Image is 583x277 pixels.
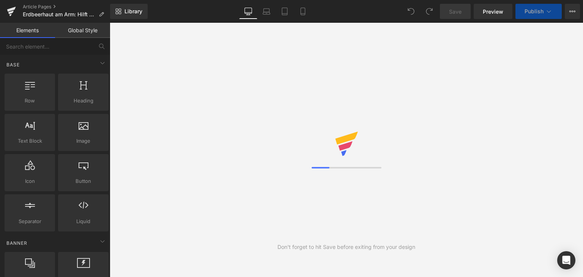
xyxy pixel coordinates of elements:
button: Undo [403,4,419,19]
a: Global Style [55,23,110,38]
span: Button [60,177,106,185]
span: Heading [60,97,106,105]
span: Text Block [7,137,53,145]
span: Icon [7,177,53,185]
a: Laptop [257,4,276,19]
span: Separator [7,217,53,225]
a: Article Pages [23,4,110,10]
button: More [565,4,580,19]
span: Image [60,137,106,145]
div: Open Intercom Messenger [557,251,575,269]
a: New Library [110,4,148,19]
span: Save [449,8,462,16]
a: Preview [474,4,512,19]
span: Erdbeerhaut am Arm: Hilft ein Peeling gegen [PERSON_NAME]? [23,11,96,17]
div: Don't forget to hit Save before exiting from your design [277,243,415,251]
span: Liquid [60,217,106,225]
span: Library [124,8,142,15]
a: Tablet [276,4,294,19]
span: Publish [525,8,544,14]
span: Preview [483,8,503,16]
a: Mobile [294,4,312,19]
a: Desktop [239,4,257,19]
span: Base [6,61,20,68]
button: Redo [422,4,437,19]
span: Row [7,97,53,105]
button: Publish [515,4,562,19]
span: Banner [6,239,28,247]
